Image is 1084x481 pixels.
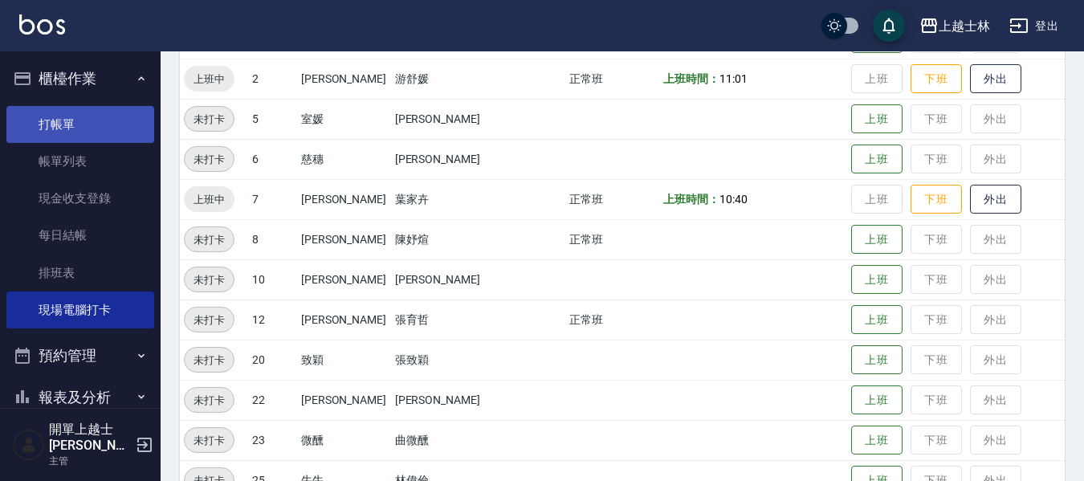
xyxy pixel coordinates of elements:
[391,139,566,179] td: [PERSON_NAME]
[851,385,903,415] button: 上班
[565,300,659,340] td: 正常班
[391,99,566,139] td: [PERSON_NAME]
[6,291,154,328] a: 現場電腦打卡
[185,151,234,168] span: 未打卡
[391,420,566,460] td: 曲微醺
[913,10,996,43] button: 上越士林
[391,179,566,219] td: 葉家卉
[6,106,154,143] a: 打帳單
[297,59,391,99] td: [PERSON_NAME]
[565,59,659,99] td: 正常班
[391,219,566,259] td: 陳妤煊
[185,432,234,449] span: 未打卡
[248,380,297,420] td: 22
[297,179,391,219] td: [PERSON_NAME]
[248,99,297,139] td: 5
[49,454,131,468] p: 主管
[6,58,154,100] button: 櫃檯作業
[185,352,234,369] span: 未打卡
[248,179,297,219] td: 7
[248,300,297,340] td: 12
[911,64,962,94] button: 下班
[297,259,391,300] td: [PERSON_NAME]
[939,16,990,36] div: 上越士林
[6,377,154,418] button: 報表及分析
[49,422,131,454] h5: 開單上越士[PERSON_NAME]
[391,59,566,99] td: 游舒媛
[851,104,903,134] button: 上班
[391,300,566,340] td: 張育哲
[851,305,903,335] button: 上班
[391,380,566,420] td: [PERSON_NAME]
[6,335,154,377] button: 預約管理
[185,231,234,248] span: 未打卡
[663,193,719,206] b: 上班時間：
[6,180,154,217] a: 現金收支登錄
[851,145,903,174] button: 上班
[565,219,659,259] td: 正常班
[13,429,45,461] img: Person
[184,71,234,88] span: 上班中
[851,225,903,255] button: 上班
[185,271,234,288] span: 未打卡
[185,111,234,128] span: 未打卡
[970,64,1021,94] button: 外出
[297,300,391,340] td: [PERSON_NAME]
[6,255,154,291] a: 排班表
[391,259,566,300] td: [PERSON_NAME]
[297,420,391,460] td: 微醺
[851,345,903,375] button: 上班
[248,340,297,380] td: 20
[6,143,154,180] a: 帳單列表
[970,185,1021,214] button: 外出
[1003,11,1065,41] button: 登出
[6,217,154,254] a: 每日結帳
[391,340,566,380] td: 張致穎
[663,72,719,85] b: 上班時間：
[873,10,905,42] button: save
[297,219,391,259] td: [PERSON_NAME]
[19,14,65,35] img: Logo
[248,59,297,99] td: 2
[297,340,391,380] td: 致穎
[297,99,391,139] td: 室媛
[185,312,234,328] span: 未打卡
[248,420,297,460] td: 23
[851,265,903,295] button: 上班
[911,185,962,214] button: 下班
[184,191,234,208] span: 上班中
[248,259,297,300] td: 10
[719,72,748,85] span: 11:01
[851,426,903,455] button: 上班
[719,193,748,206] span: 10:40
[565,179,659,219] td: 正常班
[248,219,297,259] td: 8
[185,392,234,409] span: 未打卡
[248,139,297,179] td: 6
[297,139,391,179] td: 慈穗
[297,380,391,420] td: [PERSON_NAME]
